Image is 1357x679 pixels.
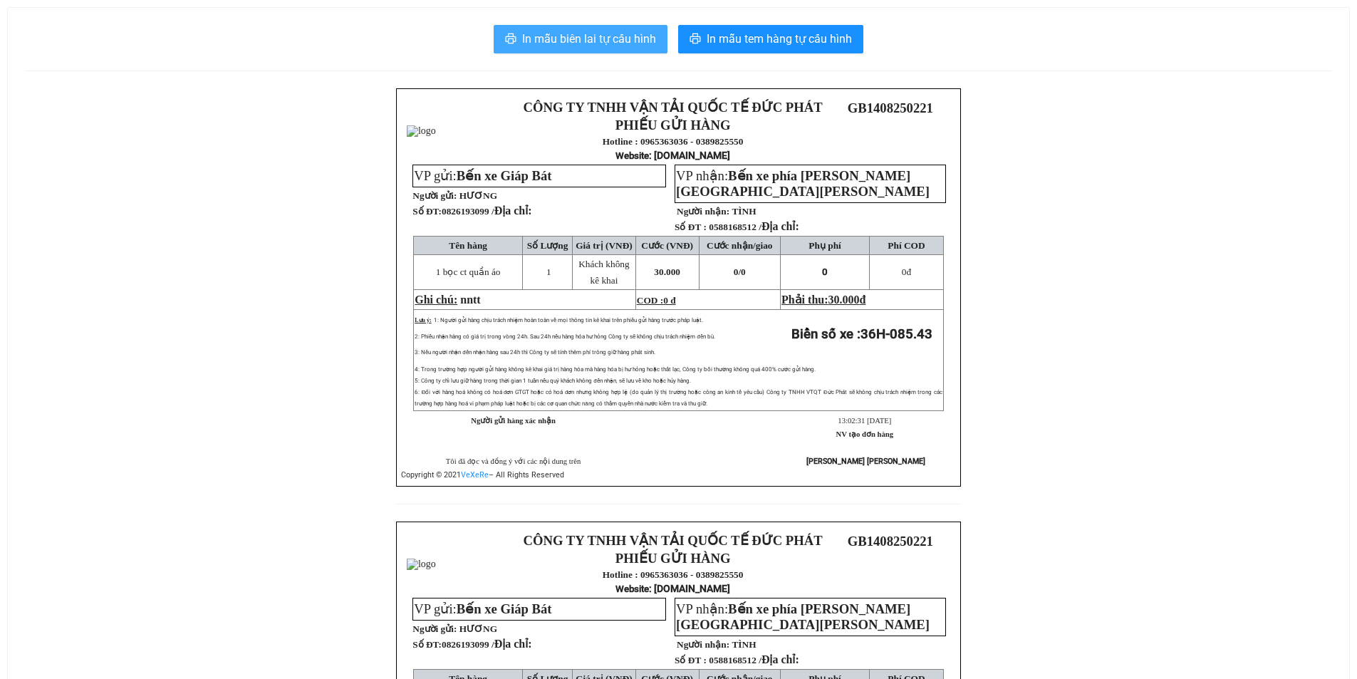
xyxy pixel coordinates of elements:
[615,551,731,566] strong: PHIẾU GỬI HÀNG
[709,655,799,665] span: 0588168512 /
[828,294,860,306] span: 30.000
[494,25,667,53] button: printerIn mẫu biên lai tự cấu hình
[578,259,629,286] span: Khách không kê khai
[415,349,655,356] span: 3: Nếu người nhận đến nhận hàng sau 24h thì Công ty sẽ tính thêm phí trông giữ hàng phát sinh.
[412,206,531,217] strong: Số ĐT:
[641,240,693,251] span: Cước (VNĐ)
[781,294,865,306] span: Phải thu:
[471,417,556,425] strong: Người gửi hàng xác nhận
[761,653,799,665] span: Địa chỉ:
[654,266,680,277] span: 30.000
[415,294,457,306] span: Ghi chú:
[494,204,532,217] span: Địa chỉ:
[663,295,675,306] span: 0 đ
[861,326,932,342] span: 36H-085.43
[412,190,457,201] strong: Người gửi:
[848,534,933,549] span: GB1408250221
[524,533,823,548] strong: CÔNG TY TNHH VẬN TẢI QUỐC TẾ ĐỨC PHÁT
[415,378,690,384] span: 5: Công ty chỉ lưu giữ hàng trong thời gian 1 tuần nếu quý khách không đến nhận, sẽ lưu về kho ho...
[709,222,799,232] span: 0588168512 /
[707,30,852,48] span: In mẫu tem hàng tự cấu hình
[603,136,744,147] strong: Hotline : 0965363036 - 0389825550
[412,623,457,634] strong: Người gửi:
[678,25,863,53] button: printerIn mẫu tem hàng tự cấu hình
[615,150,730,161] strong: : [DOMAIN_NAME]
[809,240,841,251] span: Phụ phí
[615,583,730,594] strong: : [DOMAIN_NAME]
[888,240,925,251] span: Phí COD
[459,623,497,634] span: HƯƠNG
[791,326,932,342] strong: Biển số xe :
[836,430,893,438] strong: NV tạo đơn hàng
[676,601,930,632] span: VP nhận:
[524,100,823,115] strong: CÔNG TY TNHH VẬN TẢI QUỐC TẾ ĐỨC PHÁT
[414,168,551,183] span: VP gửi:
[407,125,436,137] img: logo
[822,266,828,277] span: 0
[676,168,930,199] span: VP nhận:
[690,33,701,46] span: printer
[461,470,489,480] a: VeXeRe
[902,266,911,277] span: đ
[860,294,866,306] span: đ
[522,30,656,48] span: In mẫu biên lai tự cấu hình
[457,168,552,183] span: Bến xe Giáp Bát
[848,100,933,115] span: GB1408250221
[442,206,532,217] span: 0826193099 /
[838,417,891,425] span: 13:02:31 [DATE]
[637,295,676,306] span: COD :
[675,222,707,232] strong: Số ĐT :
[676,168,930,199] span: Bến xe phía [PERSON_NAME][GEOGRAPHIC_DATA][PERSON_NAME]
[615,584,649,594] span: Website
[412,639,531,650] strong: Số ĐT:
[734,266,746,277] span: 0/
[675,655,707,665] strong: Số ĐT :
[806,457,925,466] strong: [PERSON_NAME] [PERSON_NAME]
[505,33,516,46] span: printer
[415,333,714,340] span: 2: Phiếu nhận hàng có giá trị trong vòng 24h. Sau 24h nếu hàng hóa hư hỏng Công ty sẽ không chịu ...
[676,601,930,632] span: Bến xe phía [PERSON_NAME][GEOGRAPHIC_DATA][PERSON_NAME]
[902,266,907,277] span: 0
[434,317,703,323] span: 1: Người gửi hàng chịu trách nhiệm hoàn toàn về mọi thông tin kê khai trên phiếu gửi hàng trước p...
[677,639,729,650] strong: Người nhận:
[732,639,756,650] span: TÌNH
[446,457,581,465] span: Tôi đã đọc và đồng ý với các nội dung trên
[414,601,551,616] span: VP gửi:
[407,559,436,570] img: logo
[546,266,551,277] span: 1
[615,118,731,133] strong: PHIẾU GỬI HÀNG
[415,317,431,323] span: Lưu ý:
[494,638,532,650] span: Địa chỉ:
[442,639,532,650] span: 0826193099 /
[457,601,552,616] span: Bến xe Giáp Bát
[527,240,568,251] span: Số Lượng
[459,190,497,201] span: HƯƠNG
[677,206,729,217] strong: Người nhận:
[449,240,487,251] span: Tên hàng
[401,470,564,480] span: Copyright © 2021 – All Rights Reserved
[576,240,633,251] span: Giá trị (VNĐ)
[761,220,799,232] span: Địa chỉ:
[707,240,773,251] span: Cước nhận/giao
[460,294,480,306] span: nntt
[415,366,816,373] span: 4: Trong trường hợp người gửi hàng không kê khai giá trị hàng hóa mà hàng hóa bị hư hỏng hoặc thấ...
[869,551,912,594] img: qr-code
[436,266,501,277] span: 1 bọc ct quần áo
[415,389,942,407] span: 6: Đối với hàng hoá không có hoá đơn GTGT hoặc có hoá đơn nhưng không hợp lệ (do quản lý thị trườ...
[732,206,756,217] span: TÌNH
[615,150,649,161] span: Website
[603,569,744,580] strong: Hotline : 0965363036 - 0389825550
[869,118,912,161] img: qr-code
[741,266,746,277] span: 0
